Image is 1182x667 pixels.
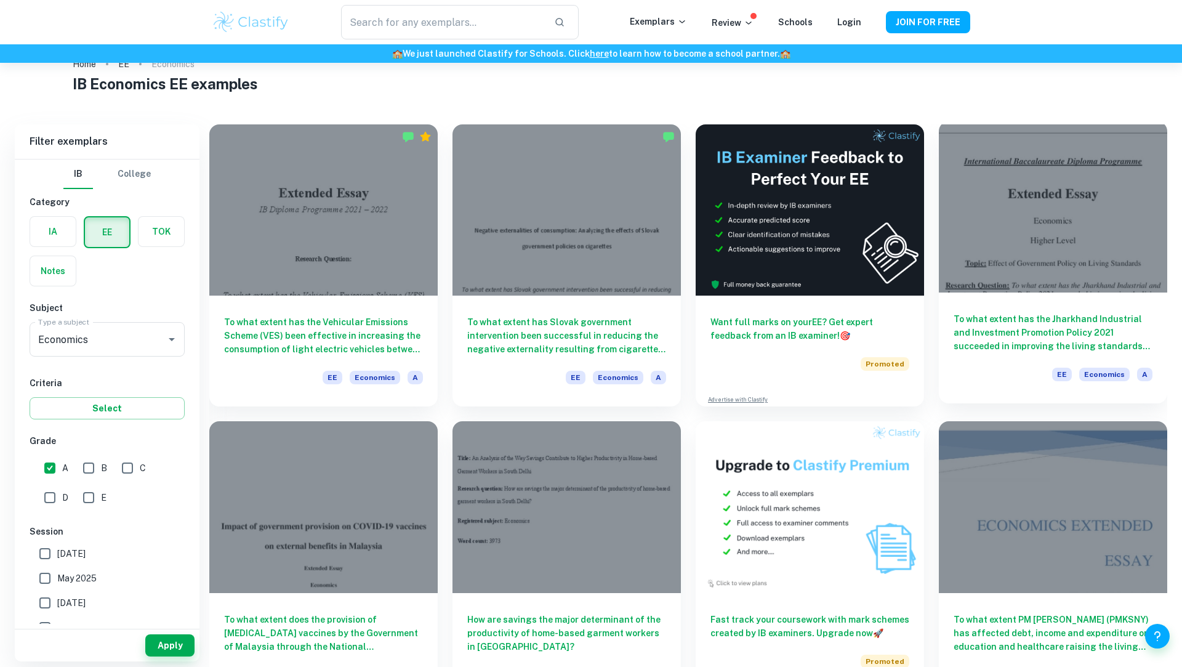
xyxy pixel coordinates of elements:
[651,371,666,384] span: A
[467,613,666,653] h6: How are savings the major determinant of the productivity of home-based garment workers in [GEOGR...
[1079,368,1130,381] span: Economics
[30,434,185,448] h6: Grade
[224,315,423,356] h6: To what extent has the Vehicular Emissions Scheme (VES) been effective in increasing the consumpt...
[151,57,195,71] p: Economics
[30,195,185,209] h6: Category
[57,621,97,634] span: May 2024
[939,124,1167,406] a: To what extent has the Jharkhand Industrial and Investment Promotion Policy 2021 succeeded in imp...
[85,217,129,247] button: EE
[861,357,909,371] span: Promoted
[118,160,151,189] button: College
[73,55,96,73] a: Home
[392,49,403,59] span: 🏫
[452,124,681,406] a: To what extent has Slovak government intervention been successful in reducing the negative extern...
[837,17,861,27] a: Login
[101,461,107,475] span: B
[30,376,185,390] h6: Criteria
[1052,368,1072,381] span: EE
[662,131,675,143] img: Marked
[954,312,1152,353] h6: To what extent has the Jharkhand Industrial and Investment Promotion Policy 2021 succeeded in imp...
[73,73,1110,95] h1: IB Economics EE examples
[402,131,414,143] img: Marked
[57,547,86,560] span: [DATE]
[224,613,423,653] h6: To what extent does the provision of [MEDICAL_DATA] vaccines by the Government of Malaysia throug...
[139,217,184,246] button: TOK
[630,15,687,28] p: Exemplars
[467,315,666,356] h6: To what extent has Slovak government intervention been successful in reducing the negative extern...
[62,461,68,475] span: A
[323,371,342,384] span: EE
[954,613,1152,653] h6: To what extent PM [PERSON_NAME] (PMKSNY) has affected debt, income and expenditure on education a...
[590,49,609,59] a: here
[696,124,924,296] img: Thumbnail
[63,160,151,189] div: Filter type choice
[419,131,432,143] div: Premium
[408,371,423,384] span: A
[140,461,146,475] span: C
[696,421,924,592] img: Thumbnail
[57,596,86,610] span: [DATE]
[696,124,924,406] a: Want full marks on yourEE? Get expert feedback from an IB examiner!PromotedAdvertise with Clastify
[63,160,93,189] button: IB
[57,572,97,585] span: May 2025
[2,47,1180,60] h6: We just launched Clastify for Schools. Click to learn how to become a school partner.
[163,331,180,348] button: Open
[145,634,195,657] button: Apply
[118,55,129,73] a: EE
[101,491,107,504] span: E
[566,371,585,384] span: EE
[62,491,68,504] span: D
[212,10,290,34] img: Clastify logo
[840,331,850,341] span: 🎯
[1137,368,1152,381] span: A
[30,397,185,419] button: Select
[886,11,970,33] button: JOIN FOR FREE
[209,124,438,406] a: To what extent has the Vehicular Emissions Scheme (VES) been effective in increasing the consumpt...
[30,217,76,246] button: IA
[708,395,768,404] a: Advertise with Clastify
[30,525,185,538] h6: Session
[30,256,76,286] button: Notes
[593,371,643,384] span: Economics
[780,49,790,59] span: 🏫
[712,16,754,30] p: Review
[15,124,199,159] h6: Filter exemplars
[710,315,909,342] h6: Want full marks on your EE ? Get expert feedback from an IB examiner!
[778,17,813,27] a: Schools
[873,628,883,638] span: 🚀
[710,613,909,640] h6: Fast track your coursework with mark schemes created by IB examiners. Upgrade now
[350,371,400,384] span: Economics
[341,5,544,39] input: Search for any exemplars...
[38,317,89,327] label: Type a subject
[30,301,185,315] h6: Subject
[1145,624,1170,649] button: Help and Feedback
